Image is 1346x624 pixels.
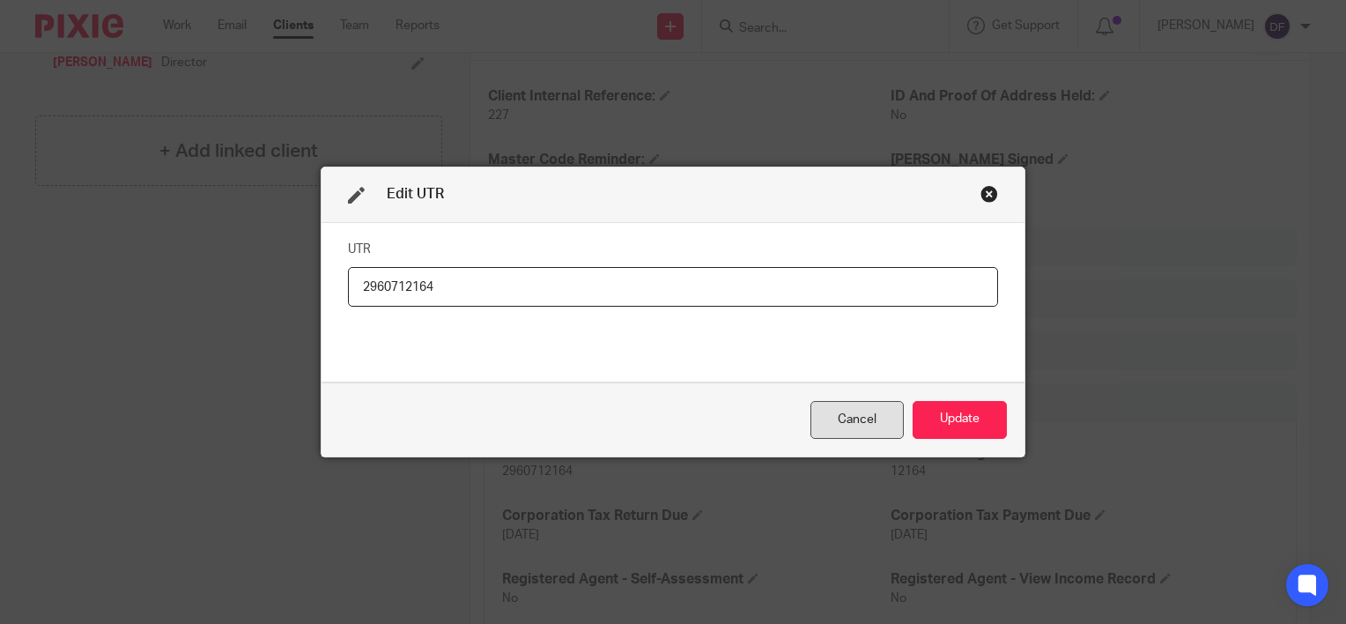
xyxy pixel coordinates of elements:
[387,187,444,201] span: Edit UTR
[980,185,998,203] div: Close this dialog window
[348,241,371,258] label: UTR
[913,401,1007,439] button: Update
[348,267,998,307] input: UTR
[810,401,904,439] div: Close this dialog window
